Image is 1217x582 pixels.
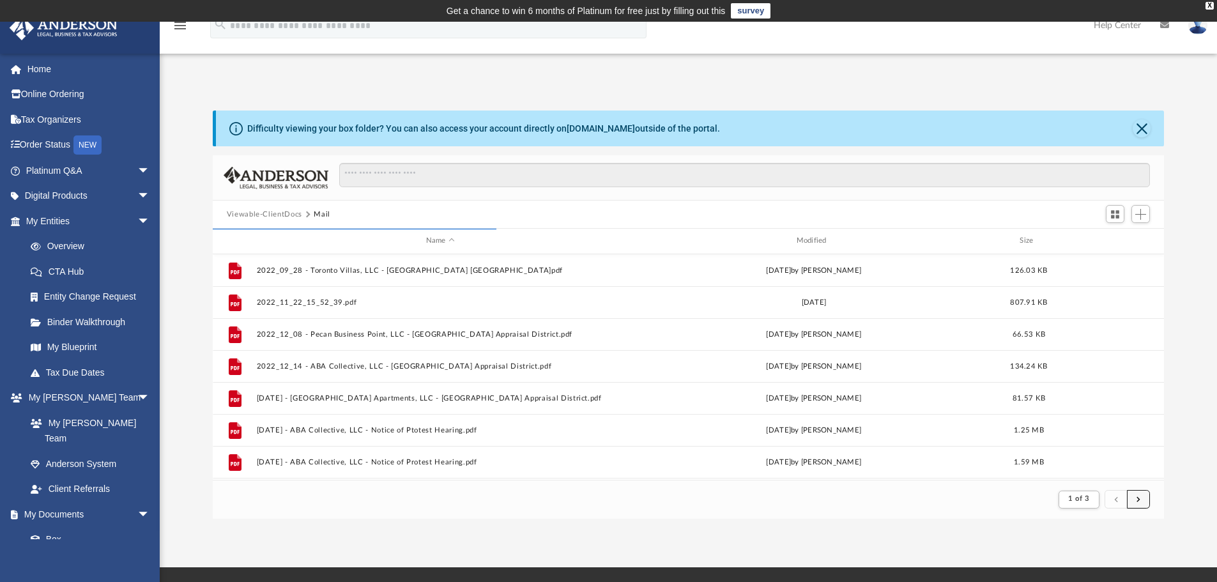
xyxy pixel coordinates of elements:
[1014,458,1044,465] span: 1.59 MB
[256,298,624,307] button: 2022_11_22_15_52_39.pdf
[567,123,635,134] a: [DOMAIN_NAME]
[630,456,998,468] div: [DATE] by [PERSON_NAME]
[18,234,169,259] a: Overview
[18,527,157,553] a: Box
[630,328,998,340] div: [DATE] by [PERSON_NAME]
[256,362,624,371] button: 2022_12_14 - ABA Collective, LLC - [GEOGRAPHIC_DATA] Appraisal District.pdf
[9,385,163,411] a: My [PERSON_NAME] Teamarrow_drop_down
[9,183,169,209] a: Digital Productsarrow_drop_down
[18,451,163,477] a: Anderson System
[18,259,169,284] a: CTA Hub
[18,360,169,385] a: Tax Due Dates
[1060,235,1149,247] div: id
[1133,119,1151,137] button: Close
[629,235,997,247] div: Modified
[630,424,998,436] div: [DATE] by [PERSON_NAME]
[18,284,169,310] a: Entity Change Request
[630,392,998,404] div: [DATE] by [PERSON_NAME]
[630,360,998,372] div: [DATE] by [PERSON_NAME]
[1010,298,1047,305] span: 807.91 KB
[73,135,102,155] div: NEW
[137,183,163,210] span: arrow_drop_down
[9,82,169,107] a: Online Ordering
[9,107,169,132] a: Tax Organizers
[1106,205,1125,223] button: Switch to Grid View
[9,132,169,158] a: Order StatusNEW
[213,254,1165,480] div: grid
[256,235,624,247] div: Name
[1014,426,1044,433] span: 1.25 MB
[9,56,169,82] a: Home
[630,264,998,276] div: [DATE] by [PERSON_NAME]
[218,235,250,247] div: id
[6,15,121,40] img: Anderson Advisors Platinum Portal
[213,17,227,31] i: search
[1010,362,1047,369] span: 134.24 KB
[137,158,163,184] span: arrow_drop_down
[1010,266,1047,273] span: 126.03 KB
[1013,330,1045,337] span: 66.53 KB
[9,502,163,527] a: My Documentsarrow_drop_down
[256,458,624,466] button: [DATE] - ABA Collective, LLC - Notice of Protest Hearing.pdf
[137,502,163,528] span: arrow_drop_down
[1188,16,1207,34] img: User Pic
[137,208,163,234] span: arrow_drop_down
[227,209,302,220] button: Viewable-ClientDocs
[630,296,998,308] div: [DATE]
[18,477,163,502] a: Client Referrals
[256,394,624,402] button: [DATE] - [GEOGRAPHIC_DATA] Apartments, LLC - [GEOGRAPHIC_DATA] Appraisal District.pdf
[18,335,163,360] a: My Blueprint
[256,330,624,339] button: 2022_12_08 - Pecan Business Point, LLC - [GEOGRAPHIC_DATA] Appraisal District.pdf
[137,385,163,411] span: arrow_drop_down
[18,410,157,451] a: My [PERSON_NAME] Team
[247,122,720,135] div: Difficulty viewing your box folder? You can also access your account directly on outside of the p...
[256,266,624,275] button: 2022_09_28 - Toronto Villas, LLC - [GEOGRAPHIC_DATA] [GEOGRAPHIC_DATA]pdf
[731,3,770,19] a: survey
[9,208,169,234] a: My Entitiesarrow_drop_down
[1068,495,1089,502] span: 1 of 3
[256,426,624,434] button: [DATE] - ABA Collective, LLC - Notice of Ptotest Hearing.pdf
[172,18,188,33] i: menu
[1013,394,1045,401] span: 81.57 KB
[314,209,330,220] button: Mail
[1003,235,1054,247] div: Size
[339,163,1150,187] input: Search files and folders
[9,158,169,183] a: Platinum Q&Aarrow_drop_down
[447,3,726,19] div: Get a chance to win 6 months of Platinum for free just by filling out this
[1206,2,1214,10] div: close
[18,309,169,335] a: Binder Walkthrough
[1059,491,1099,509] button: 1 of 3
[172,24,188,33] a: menu
[1131,205,1151,223] button: Add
